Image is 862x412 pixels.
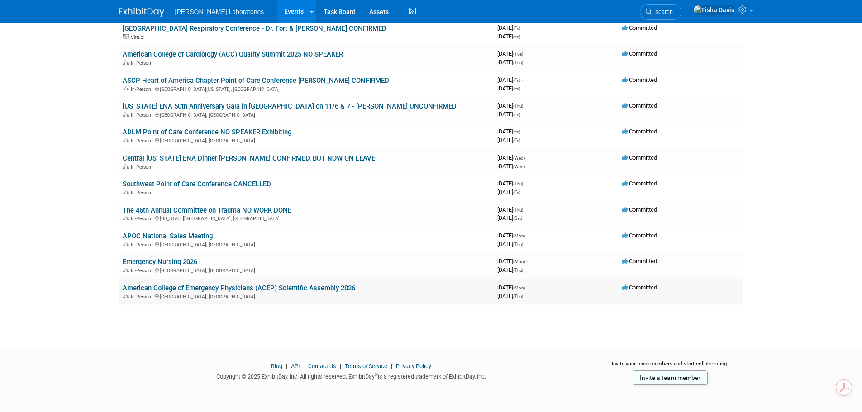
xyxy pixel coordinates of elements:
[131,294,154,300] span: In-Person
[497,232,528,239] span: [DATE]
[497,33,520,40] span: [DATE]
[497,111,520,118] span: [DATE]
[123,294,129,298] img: In-Person Event
[513,268,523,273] span: (Thu)
[123,137,490,144] div: [GEOGRAPHIC_DATA], [GEOGRAPHIC_DATA]
[123,86,129,91] img: In-Person Event
[640,4,681,20] a: Search
[123,190,129,194] img: In-Person Event
[633,370,708,385] a: Invite a team member
[497,206,526,213] span: [DATE]
[522,24,523,31] span: -
[513,216,522,221] span: (Sat)
[123,60,129,65] img: In-Person Event
[497,180,526,187] span: [DATE]
[622,154,657,161] span: Committed
[389,363,395,369] span: |
[131,242,154,248] span: In-Person
[131,190,154,196] span: In-Person
[497,258,528,265] span: [DATE]
[131,164,154,170] span: In-Person
[622,232,657,239] span: Committed
[301,363,307,369] span: |
[524,206,526,213] span: -
[513,285,525,290] span: (Mon)
[497,59,523,66] span: [DATE]
[119,370,584,381] div: Copyright © 2025 ExhibitDay, Inc. All rights reserved. ExhibitDay is a registered trademark of Ex...
[497,284,528,291] span: [DATE]
[513,26,520,31] span: (Fri)
[513,242,523,247] span: (Thu)
[622,50,657,57] span: Committed
[375,372,378,377] sup: ®
[513,112,520,117] span: (Fri)
[123,111,490,118] div: [GEOGRAPHIC_DATA], [GEOGRAPHIC_DATA]
[123,284,355,292] a: American College of Emergency Physicians (ACEP) Scientific Assembly 2026
[497,154,528,161] span: [DATE]
[522,76,523,83] span: -
[622,180,657,187] span: Committed
[513,129,520,134] span: (Fri)
[497,24,523,31] span: [DATE]
[396,363,431,369] a: Privacy Policy
[123,216,129,220] img: In-Person Event
[338,363,343,369] span: |
[131,86,154,92] span: In-Person
[513,78,520,83] span: (Fri)
[123,241,490,248] div: [GEOGRAPHIC_DATA], [GEOGRAPHIC_DATA]
[123,268,129,272] img: In-Person Event
[513,294,523,299] span: (Thu)
[513,208,523,213] span: (Thu)
[123,293,490,300] div: [GEOGRAPHIC_DATA], [GEOGRAPHIC_DATA]
[123,112,129,117] img: In-Person Event
[526,232,528,239] span: -
[131,112,154,118] span: In-Person
[497,128,523,135] span: [DATE]
[526,258,528,265] span: -
[513,34,520,39] span: (Fri)
[522,128,523,135] span: -
[513,233,525,238] span: (Mon)
[622,76,657,83] span: Committed
[497,50,526,57] span: [DATE]
[497,241,523,247] span: [DATE]
[513,104,523,109] span: (Thu)
[497,137,520,143] span: [DATE]
[123,154,375,162] a: Central [US_STATE] ENA Dinner [PERSON_NAME] CONFIRMED, BUT NOW ON LEAVE
[123,102,457,110] a: [US_STATE] ENA 50th Anniversary Gala in [GEOGRAPHIC_DATA] on 11/6 & 7 - [PERSON_NAME] UNCONFIRMED
[123,214,490,222] div: [US_STATE][GEOGRAPHIC_DATA], [GEOGRAPHIC_DATA]
[526,154,528,161] span: -
[119,8,164,17] img: ExhibitDay
[123,138,129,142] img: In-Person Event
[123,34,129,39] img: Virtual Event
[513,138,520,143] span: (Fri)
[497,102,526,109] span: [DATE]
[308,363,336,369] a: Contact Us
[123,266,490,274] div: [GEOGRAPHIC_DATA], [GEOGRAPHIC_DATA]
[123,242,129,246] img: In-Person Event
[123,76,389,85] a: ASCP Heart of America Chapter Point of Care Conference [PERSON_NAME] CONFIRMED
[622,102,657,109] span: Committed
[131,268,154,274] span: In-Person
[131,138,154,144] span: In-Person
[622,258,657,265] span: Committed
[497,163,525,170] span: [DATE]
[123,85,490,92] div: [GEOGRAPHIC_DATA][US_STATE], [GEOGRAPHIC_DATA]
[123,164,129,169] img: In-Person Event
[123,206,291,214] a: The 46th Annual Committee on Trauma NO WORK DONE
[123,24,386,33] a: [GEOGRAPHIC_DATA] Respiratory Conference - Dr. Fort & [PERSON_NAME] CONFIRMED
[524,50,526,57] span: -
[123,128,291,136] a: ADLM Point of Care Conference NO SPEAKER Exhibiting
[123,258,197,266] a: Emergency Nursing 2026
[345,363,387,369] a: Terms of Service
[524,102,526,109] span: -
[497,214,522,221] span: [DATE]
[175,8,264,15] span: [PERSON_NAME] Laboratories
[597,360,743,374] div: Invite your team members and start collaborating:
[513,190,520,195] span: (Fri)
[622,128,657,135] span: Committed
[131,34,147,40] span: Virtual
[513,60,523,65] span: (Thu)
[526,284,528,291] span: -
[622,284,657,291] span: Committed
